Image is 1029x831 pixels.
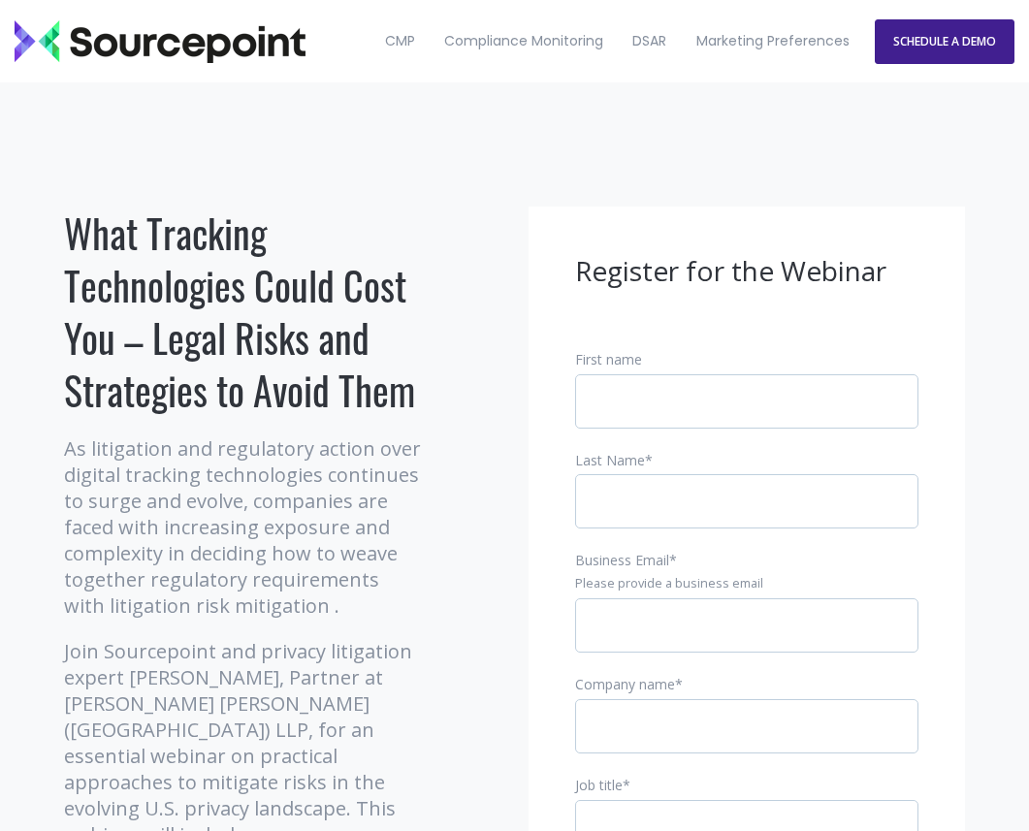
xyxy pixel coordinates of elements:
span: Business Email [575,551,669,569]
span: Company name [575,675,675,693]
h3: Register for the Webinar [575,253,918,290]
legend: Please provide a business email [575,575,918,592]
a: SCHEDULE A DEMO [875,19,1014,64]
h1: What Tracking Technologies Could Cost You – Legal Risks and Strategies to Avoid Them [64,207,423,416]
img: Sourcepoint_logo_black_transparent (2)-2 [15,20,305,63]
p: As litigation and regulatory action over digital tracking technologies continues to surge and evo... [64,435,423,619]
span: Job title [575,776,623,794]
span: Last Name [575,451,645,469]
span: First name [575,350,642,368]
